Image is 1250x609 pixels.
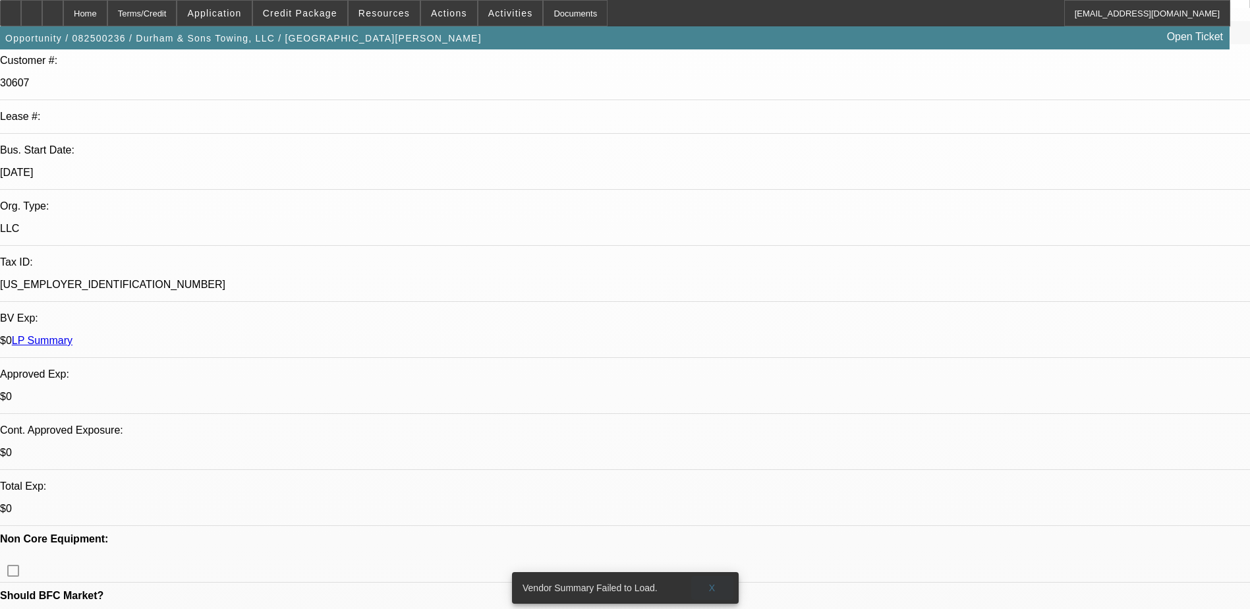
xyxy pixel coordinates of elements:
[253,1,347,26] button: Credit Package
[478,1,543,26] button: Activities
[349,1,420,26] button: Resources
[5,33,482,43] span: Opportunity / 082500236 / Durham & Sons Towing, LLC / [GEOGRAPHIC_DATA][PERSON_NAME]
[187,8,241,18] span: Application
[488,8,533,18] span: Activities
[512,572,691,604] div: Vendor Summary Failed to Load.
[177,1,251,26] button: Application
[1162,26,1228,48] a: Open Ticket
[421,1,477,26] button: Actions
[708,583,716,593] span: X
[431,8,467,18] span: Actions
[12,335,72,346] a: LP Summary
[358,8,410,18] span: Resources
[263,8,337,18] span: Credit Package
[691,576,733,600] button: X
